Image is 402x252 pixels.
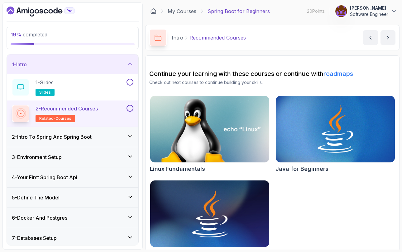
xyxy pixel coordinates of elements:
p: Check out next courses to continue building your skills. [149,79,395,86]
a: My Courses [168,7,196,15]
p: Recommended Courses [189,34,246,41]
h2: Java for Beginners [275,165,328,173]
button: 1-Slidesslides [12,79,133,96]
h3: 4 - Your First Spring Boot Api [12,174,77,181]
img: Linux Fundamentals card [150,96,269,162]
button: 1-Intro [7,54,138,74]
button: 4-Your First Spring Boot Api [7,167,138,187]
a: Linux Fundamentals cardLinux Fundamentals [150,96,270,173]
h3: 2 - Intro To Spring And Spring Boot [12,133,92,141]
p: Intro [172,34,183,41]
button: 5-Define The Model [7,188,138,208]
span: completed [11,31,47,38]
p: 2 - Recommended Courses [36,105,98,112]
a: Dashboard [7,7,89,16]
img: Java for Developers card [150,180,269,247]
span: 19 % [11,31,22,38]
p: Software Engineer [350,11,388,17]
button: 2-Intro To Spring And Spring Boot [7,127,138,147]
a: roadmaps [323,70,353,77]
p: Spring Boot for Beginners [208,7,270,15]
button: user profile image[PERSON_NAME]Software Engineer [335,5,397,17]
h3: 6 - Docker And Postgres [12,214,67,222]
img: user profile image [335,5,347,17]
h3: 3 - Environment Setup [12,153,62,161]
button: next content [380,30,395,45]
button: previous content [363,30,378,45]
p: 1 - Slides [36,79,54,86]
p: 20 Points [307,8,325,14]
span: slides [39,90,51,95]
button: 2-Recommended Coursesrelated-courses [12,105,133,122]
h3: 1 - Intro [12,61,27,68]
a: Dashboard [150,8,156,14]
h3: 5 - Define The Model [12,194,60,201]
img: Java for Beginners card [276,96,395,162]
button: 6-Docker And Postgres [7,208,138,228]
h2: Linux Fundamentals [150,165,205,173]
button: 7-Databases Setup [7,228,138,248]
a: Java for Beginners cardJava for Beginners [275,96,395,173]
h3: 7 - Databases Setup [12,234,57,242]
span: related-courses [39,116,71,121]
h2: Continue your learning with these courses or continue with [149,69,395,78]
p: [PERSON_NAME] [350,5,388,11]
button: 3-Environment Setup [7,147,138,167]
